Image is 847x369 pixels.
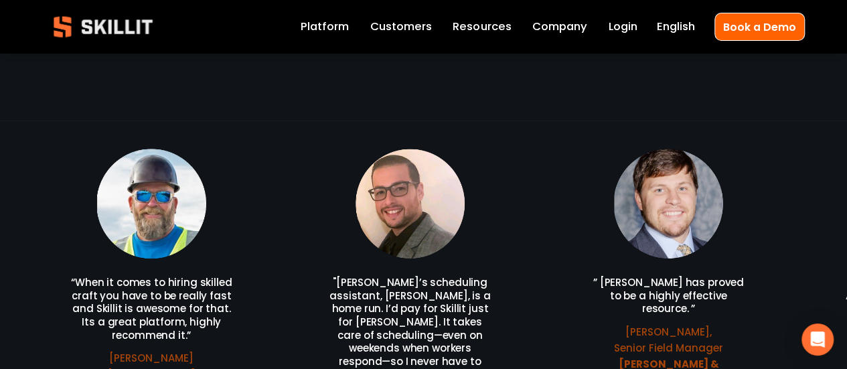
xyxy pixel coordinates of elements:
span: English [657,19,695,35]
img: Skillit [42,7,164,47]
span: Resources [453,19,511,35]
a: Platform [301,17,349,36]
div: language picker [657,17,695,36]
a: Company [532,17,587,36]
a: folder dropdown [453,17,511,36]
a: Book a Demo [714,13,805,40]
a: Customers [370,17,432,36]
a: Login [609,17,637,36]
div: Open Intercom Messenger [801,323,834,356]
